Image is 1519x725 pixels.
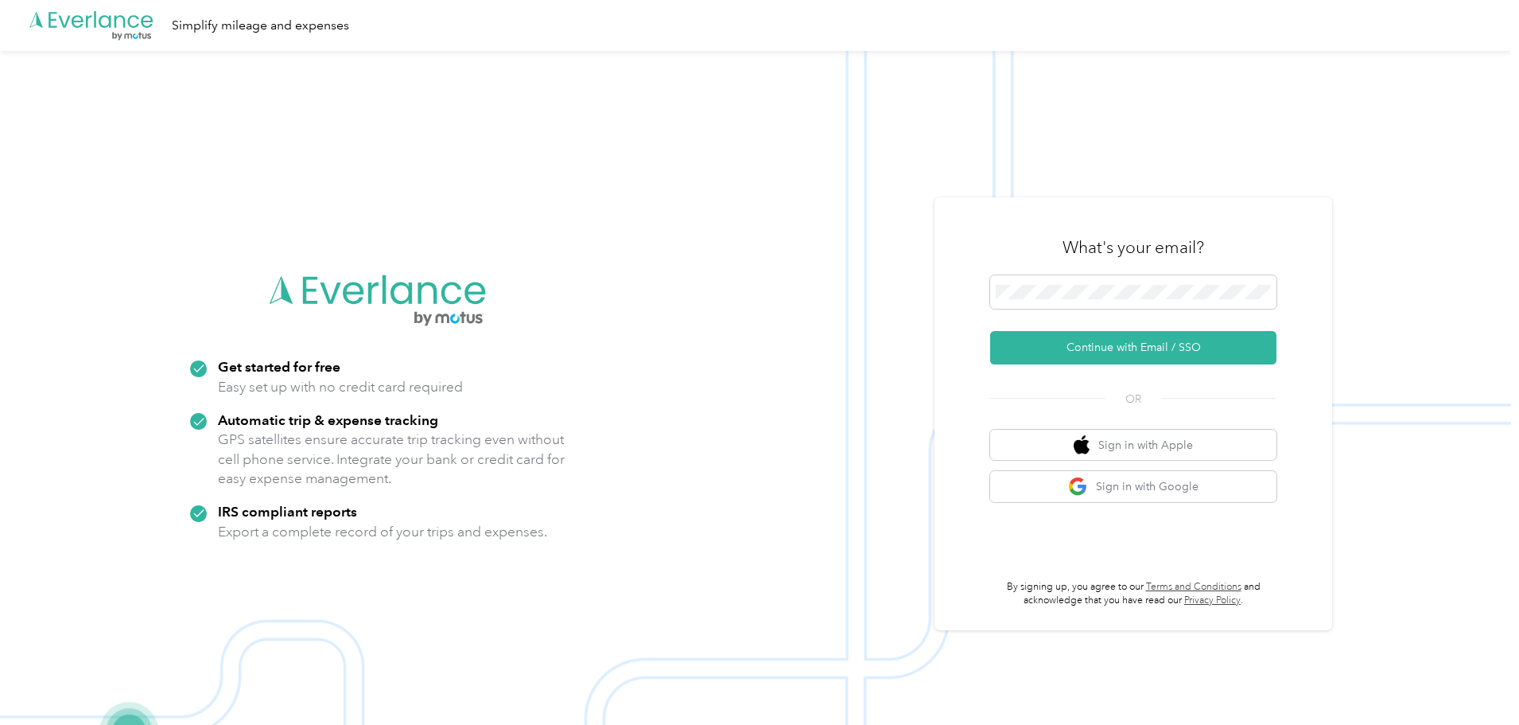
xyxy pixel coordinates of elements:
[1074,435,1090,455] img: apple logo
[1184,594,1241,606] a: Privacy Policy
[1068,477,1088,497] img: google logo
[1063,236,1204,259] h3: What's your email?
[990,331,1276,364] button: Continue with Email / SSO
[1105,391,1161,407] span: OR
[218,377,463,397] p: Easy set up with no credit card required
[218,411,438,428] strong: Automatic trip & expense tracking
[1146,581,1241,593] a: Terms and Conditions
[218,503,357,520] strong: IRS compliant reports
[218,522,547,542] p: Export a complete record of your trips and expenses.
[218,430,565,489] p: GPS satellites ensure accurate trip tracking even without cell phone service. Integrate your bank...
[990,471,1276,502] button: google logoSign in with Google
[990,580,1276,608] p: By signing up, you agree to our and acknowledge that you have read our .
[218,358,340,375] strong: Get started for free
[990,430,1276,461] button: apple logoSign in with Apple
[172,16,349,36] div: Simplify mileage and expenses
